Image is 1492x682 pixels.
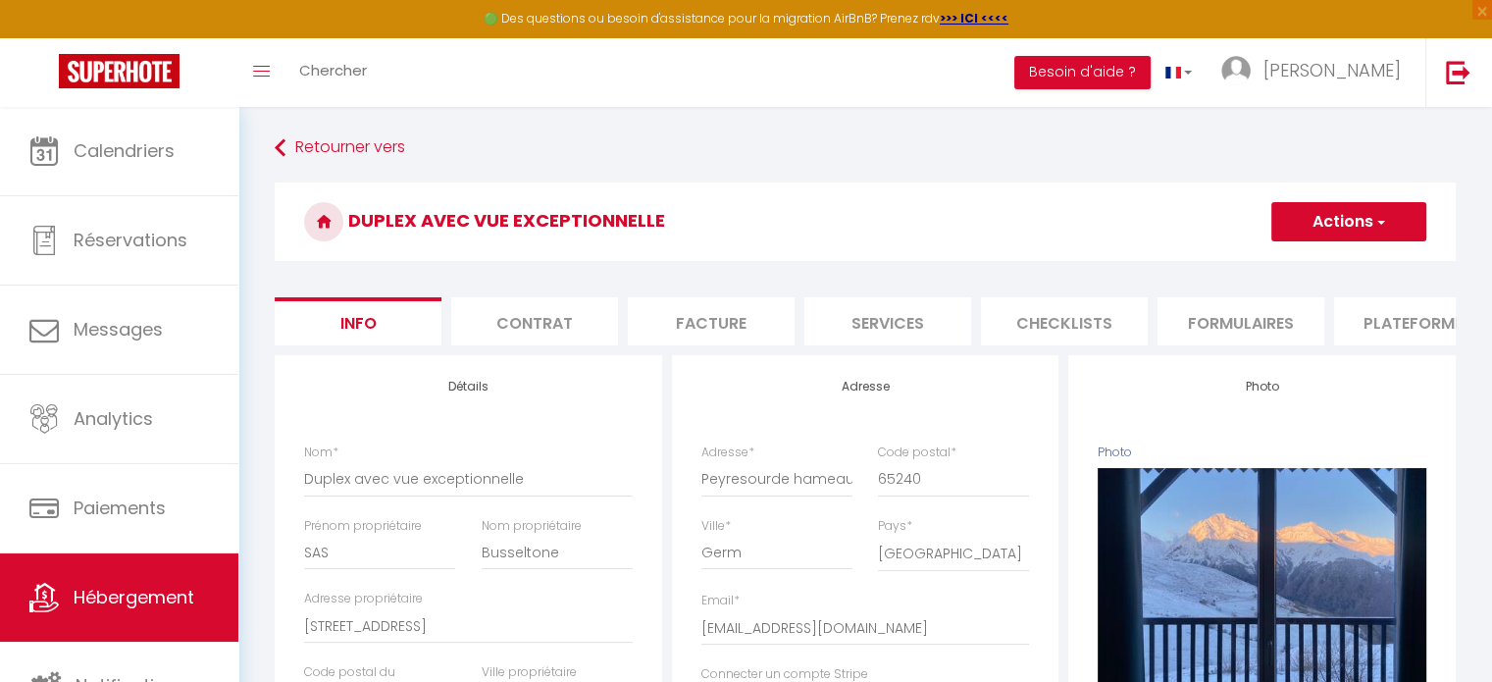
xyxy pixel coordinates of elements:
label: Email [701,592,740,610]
li: Info [275,297,441,345]
h4: Photo [1098,380,1426,393]
img: ... [1221,56,1251,85]
label: Photo [1098,444,1132,462]
a: Chercher [284,38,382,107]
label: Code postal [878,444,956,462]
label: Prénom propriétaire [304,517,422,536]
a: >>> ICI <<<< [940,10,1008,26]
span: [PERSON_NAME] [1263,58,1401,82]
span: Calendriers [74,138,175,163]
label: Pays [878,517,912,536]
h3: Duplex avec vue exceptionnelle [275,183,1456,261]
a: Retourner vers [275,131,1456,166]
span: Chercher [299,60,367,80]
h4: Détails [304,380,633,393]
li: Formulaires [1158,297,1324,345]
label: Ville [701,517,731,536]
span: Messages [74,317,163,341]
button: Actions [1271,202,1426,241]
img: logout [1446,60,1470,84]
label: Nom propriétaire [482,517,582,536]
label: Adresse propriétaire [304,590,423,608]
label: Ville propriétaire [482,663,577,682]
li: Contrat [451,297,618,345]
label: Adresse [701,444,754,462]
img: Super Booking [59,54,180,88]
span: Hébergement [74,585,194,609]
span: Analytics [74,406,153,431]
h4: Adresse [701,380,1030,393]
li: Services [804,297,971,345]
span: Réservations [74,228,187,252]
li: Checklists [981,297,1148,345]
a: ... [PERSON_NAME] [1207,38,1425,107]
label: Nom [304,444,338,462]
li: Facture [628,297,795,345]
span: Paiements [74,496,166,520]
button: Besoin d'aide ? [1014,56,1151,89]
